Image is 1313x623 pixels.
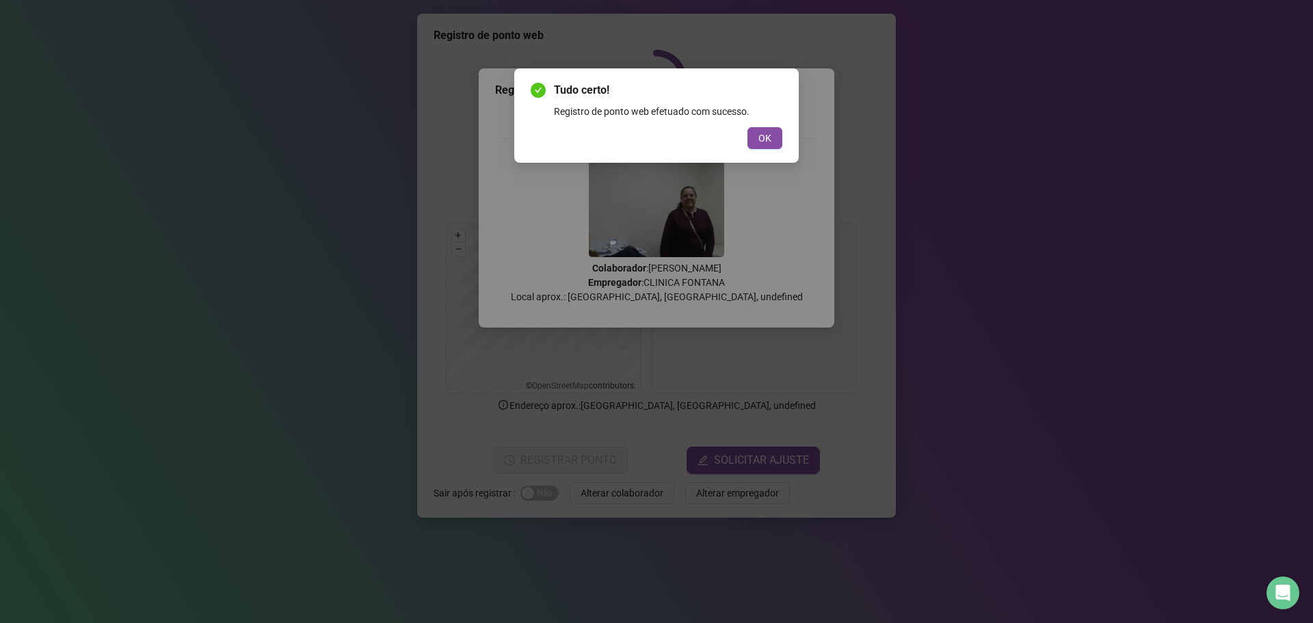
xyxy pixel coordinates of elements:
[531,83,546,98] span: check-circle
[758,131,771,146] span: OK
[1266,576,1299,609] div: Open Intercom Messenger
[747,127,782,149] button: OK
[554,104,782,119] div: Registro de ponto web efetuado com sucesso.
[554,82,782,98] span: Tudo certo!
